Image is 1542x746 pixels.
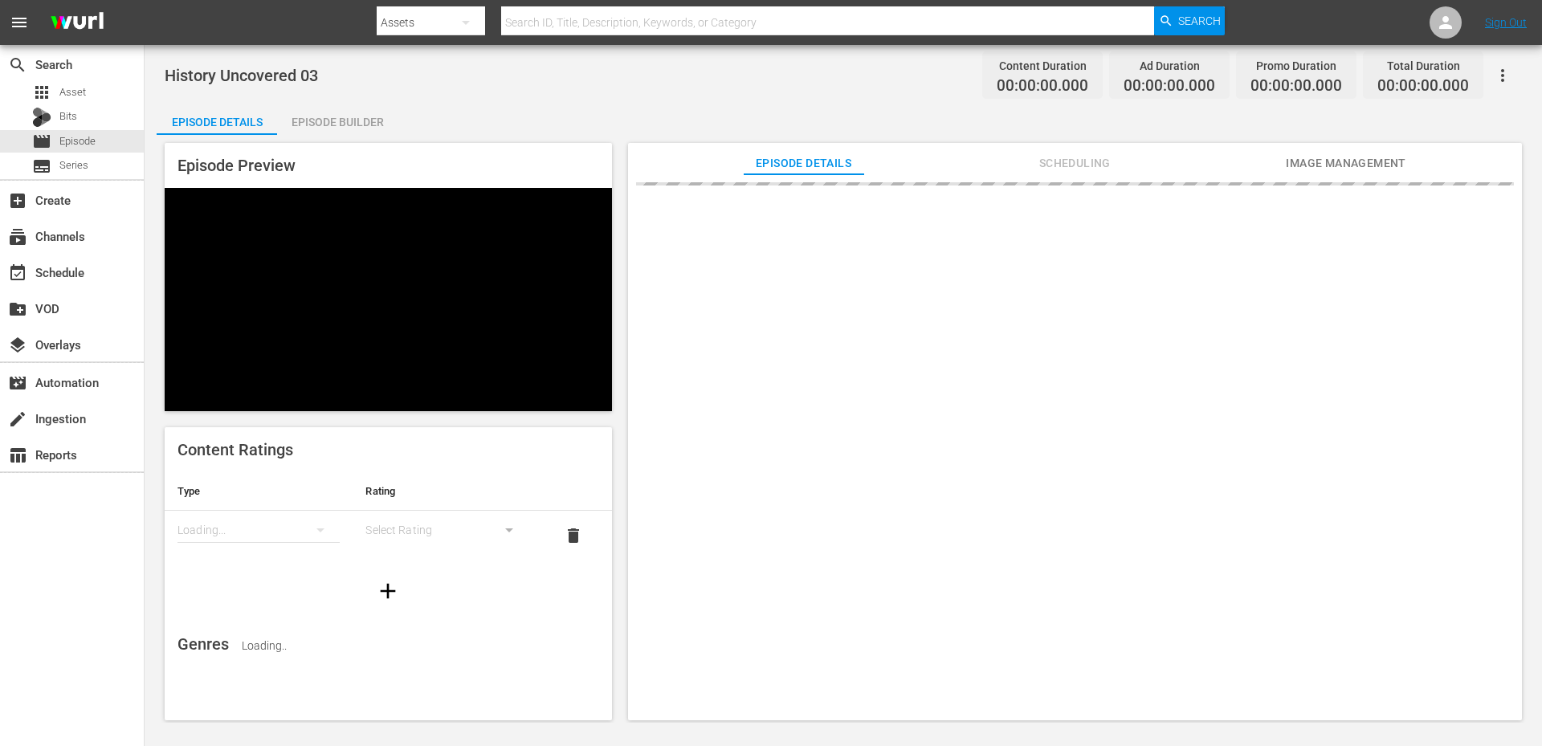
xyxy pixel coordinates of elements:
[8,336,27,355] span: Overlays
[8,263,27,283] span: Schedule
[554,516,593,555] button: delete
[1377,55,1469,77] div: Total Duration
[8,191,27,210] span: Create
[177,634,229,654] span: Genres
[8,410,27,429] span: Ingestion
[997,77,1088,96] span: 00:00:00.000
[59,108,77,124] span: Bits
[353,472,541,511] th: Rating
[1178,6,1221,35] span: Search
[39,4,116,42] img: ans4CAIJ8jUAAAAAAAAAAAAAAAAAAAAAAAAgQb4GAAAAAAAAAAAAAAAAAAAAAAAAJMjXAAAAAAAAAAAAAAAAAAAAAAAAgAT5G...
[59,84,86,100] span: Asset
[1014,153,1135,173] span: Scheduling
[564,526,583,545] span: delete
[10,13,29,32] span: menu
[1250,55,1342,77] div: Promo Duration
[1286,153,1406,173] span: Image Management
[59,133,96,149] span: Episode
[1124,77,1215,96] span: 00:00:00.000
[32,83,51,102] span: Asset
[157,103,277,135] button: Episode Details
[8,227,27,247] span: Channels
[59,157,88,173] span: Series
[242,639,287,652] span: Loading..
[1377,77,1469,96] span: 00:00:00.000
[165,472,612,561] table: simple table
[8,446,27,465] span: Reports
[177,440,293,459] span: Content Ratings
[277,103,398,141] div: Episode Builder
[997,55,1088,77] div: Content Duration
[32,108,51,127] div: Bits
[744,153,864,173] span: Episode Details
[277,103,398,135] button: Episode Builder
[165,472,353,511] th: Type
[165,66,318,85] span: History Uncovered 03
[157,103,277,141] div: Episode Details
[8,373,27,393] span: Automation
[32,157,51,176] span: Series
[1485,16,1527,29] a: Sign Out
[8,300,27,319] span: VOD
[1250,77,1342,96] span: 00:00:00.000
[1124,55,1215,77] div: Ad Duration
[177,156,296,175] span: Episode Preview
[1154,6,1225,35] button: Search
[8,55,27,75] span: Search
[32,132,51,151] span: Episode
